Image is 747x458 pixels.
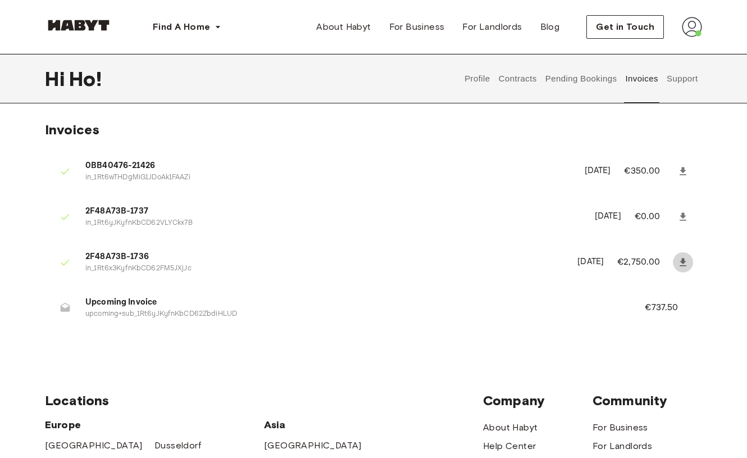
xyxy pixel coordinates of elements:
[544,54,618,103] button: Pending Bookings
[624,54,659,103] button: Invoices
[483,439,536,453] a: Help Center
[45,121,99,138] span: Invoices
[45,20,112,31] img: Habyt
[85,205,581,218] span: 2F48A73B-1737
[45,418,264,432] span: Europe
[483,421,538,434] a: About Habyt
[665,54,699,103] button: Support
[645,301,693,315] p: €737.50
[85,296,618,309] span: Upcoming Invoice
[154,439,201,452] a: Dusseldorf
[69,67,101,90] span: Ho !
[45,439,143,452] a: [GEOGRAPHIC_DATA]
[595,210,621,223] p: [DATE]
[307,16,380,38] a: About Habyt
[85,309,618,320] p: upcoming+sub_1Rt6yJKyfnKbCD62ZbdiHLUD
[585,165,611,178] p: [DATE]
[624,165,675,178] p: €350.00
[461,54,702,103] div: user profile tabs
[45,67,69,90] span: Hi
[85,160,571,173] span: 0BB40476-21426
[593,439,652,453] a: For Landlords
[264,439,362,452] a: [GEOGRAPHIC_DATA]
[45,392,483,409] span: Locations
[85,218,581,229] p: in_1Rt6yJKyfnKbCD62VLYCkx7B
[635,210,675,224] p: €0.00
[462,20,522,34] span: For Landlords
[540,20,560,34] span: Blog
[85,251,564,264] span: 2F48A73B-1736
[380,16,454,38] a: For Business
[577,256,604,269] p: [DATE]
[617,256,675,269] p: €2,750.00
[586,15,664,39] button: Get in Touch
[593,421,648,434] a: For Business
[593,392,702,409] span: Community
[85,173,571,183] p: in_1Rt6wTHDgMiG1JDoAk1FAAZi
[497,54,538,103] button: Contracts
[463,54,492,103] button: Profile
[264,418,373,432] span: Asia
[144,16,230,38] button: Find A Home
[85,264,564,274] p: in_1Rt6x3KyfnKbCD62FM5JXjJc
[682,17,702,37] img: avatar
[453,16,531,38] a: For Landlords
[153,20,210,34] span: Find A Home
[389,20,445,34] span: For Business
[531,16,569,38] a: Blog
[596,20,654,34] span: Get in Touch
[483,392,593,409] span: Company
[316,20,371,34] span: About Habyt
